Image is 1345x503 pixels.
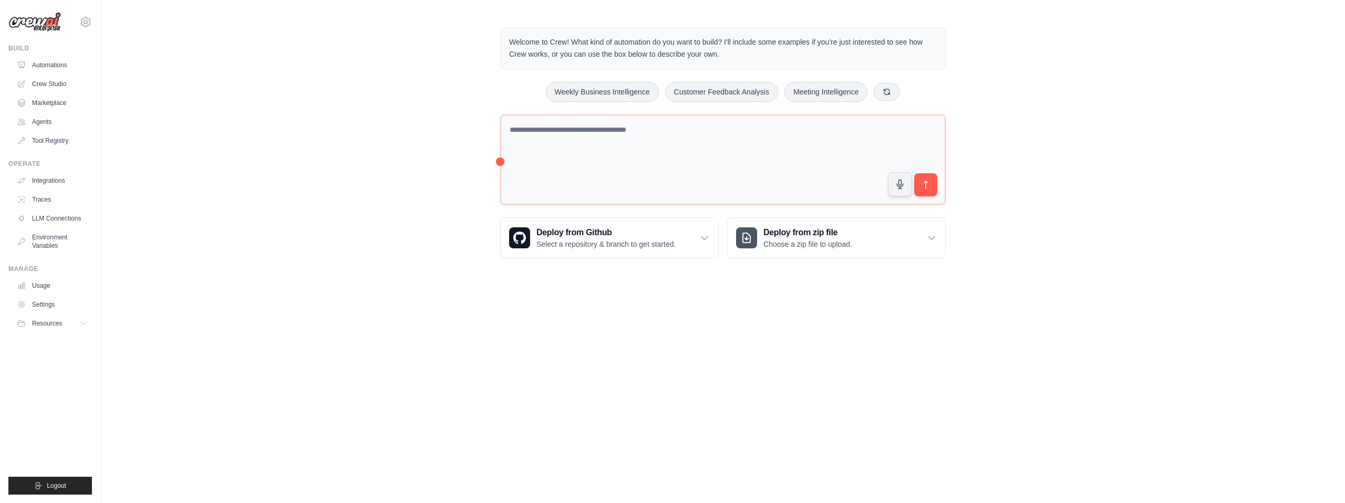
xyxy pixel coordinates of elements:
a: Settings [13,296,92,313]
iframe: Chat Widget [1292,453,1345,503]
a: Tool Registry [13,132,92,149]
div: Widget de chat [1292,453,1345,503]
a: Marketplace [13,95,92,111]
p: Welcome to Crew! What kind of automation do you want to build? I'll include some examples if you'... [509,36,937,60]
p: Select a repository & branch to get started. [536,239,676,249]
div: Manage [8,265,92,273]
a: Agents [13,113,92,130]
h3: Deploy from zip file [763,226,852,239]
a: Environment Variables [13,229,92,254]
a: Crew Studio [13,76,92,92]
button: Customer Feedback Analysis [665,82,778,102]
a: LLM Connections [13,210,92,227]
button: Logout [8,477,92,495]
img: Logo [8,12,61,32]
a: Integrations [13,172,92,189]
div: Build [8,44,92,53]
button: Resources [13,315,92,332]
span: Resources [32,319,62,328]
div: Operate [8,160,92,168]
button: Weekly Business Intelligence [546,82,659,102]
a: Automations [13,57,92,74]
button: Meeting Intelligence [784,82,868,102]
a: Usage [13,277,92,294]
span: Logout [47,481,66,490]
a: Traces [13,191,92,208]
p: Choose a zip file to upload. [763,239,852,249]
h3: Deploy from Github [536,226,676,239]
